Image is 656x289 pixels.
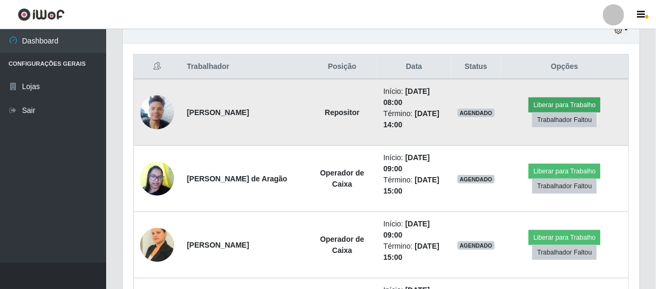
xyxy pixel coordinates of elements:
[140,90,174,135] img: 1745015698766.jpeg
[383,218,445,241] li: Início:
[377,55,451,80] th: Data
[529,230,600,245] button: Liberar para Trabalho
[320,169,364,188] strong: Operador de Caixa
[529,98,600,112] button: Liberar para Trabalho
[383,86,445,108] li: Início:
[140,222,174,267] img: 1730387044768.jpeg
[180,55,307,80] th: Trabalhador
[532,245,597,260] button: Trabalhador Faltou
[451,55,501,80] th: Status
[532,179,597,194] button: Trabalhador Faltou
[383,174,445,197] li: Término:
[140,156,174,201] img: 1632390182177.jpeg
[187,174,287,183] strong: [PERSON_NAME] de Aragão
[383,220,430,239] time: [DATE] 09:00
[307,55,377,80] th: Posição
[18,8,65,21] img: CoreUI Logo
[501,55,629,80] th: Opções
[383,152,445,174] li: Início:
[458,109,495,117] span: AGENDADO
[383,108,445,130] li: Término:
[529,164,600,179] button: Liberar para Trabalho
[325,108,359,117] strong: Repositor
[383,153,430,173] time: [DATE] 09:00
[187,108,249,117] strong: [PERSON_NAME]
[320,235,364,255] strong: Operador de Caixa
[458,241,495,250] span: AGENDADO
[458,175,495,183] span: AGENDADO
[532,112,597,127] button: Trabalhador Faltou
[383,241,445,263] li: Término:
[383,87,430,107] time: [DATE] 08:00
[187,241,249,249] strong: [PERSON_NAME]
